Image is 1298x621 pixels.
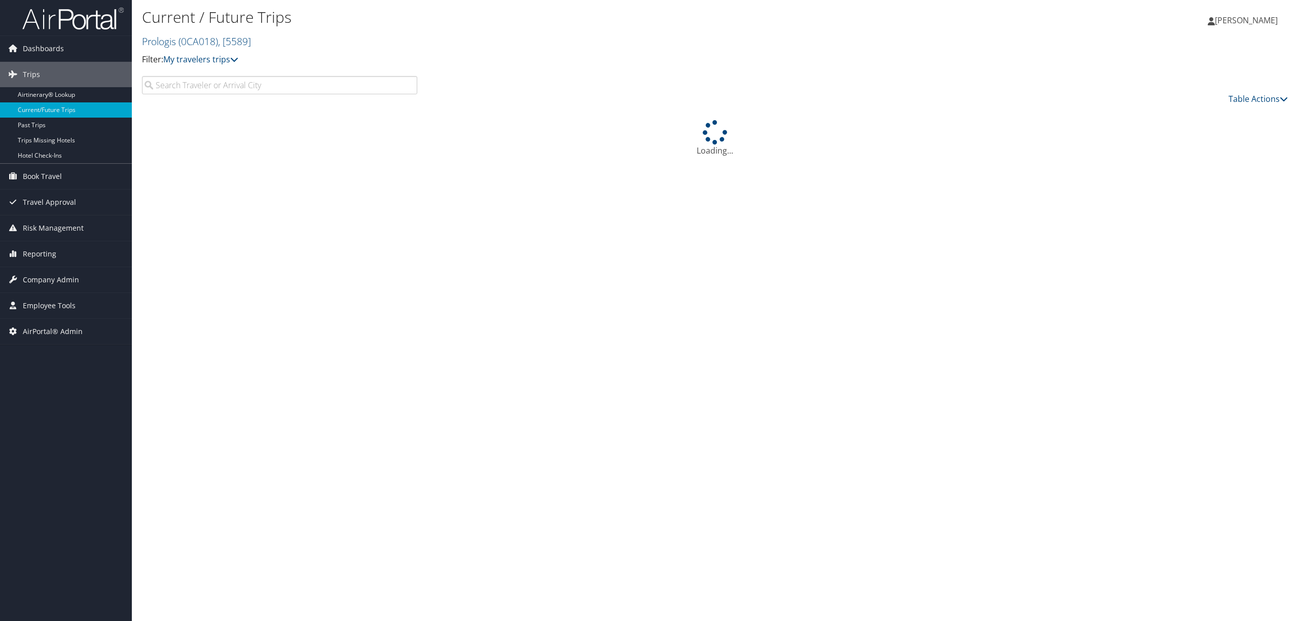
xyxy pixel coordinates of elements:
span: Company Admin [23,267,79,293]
a: [PERSON_NAME] [1208,5,1288,35]
span: Employee Tools [23,293,76,318]
span: Book Travel [23,164,62,189]
p: Filter: [142,53,906,66]
a: Table Actions [1229,93,1288,104]
span: Reporting [23,241,56,267]
h1: Current / Future Trips [142,7,906,28]
span: Dashboards [23,36,64,61]
span: AirPortal® Admin [23,319,83,344]
span: Travel Approval [23,190,76,215]
input: Search Traveler or Arrival City [142,76,417,94]
span: [PERSON_NAME] [1215,15,1278,26]
span: Trips [23,62,40,87]
div: Loading... [142,120,1288,157]
span: ( 0CA018 ) [178,34,218,48]
a: My travelers trips [163,54,238,65]
img: airportal-logo.png [22,7,124,30]
a: Prologis [142,34,251,48]
span: , [ 5589 ] [218,34,251,48]
span: Risk Management [23,215,84,241]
